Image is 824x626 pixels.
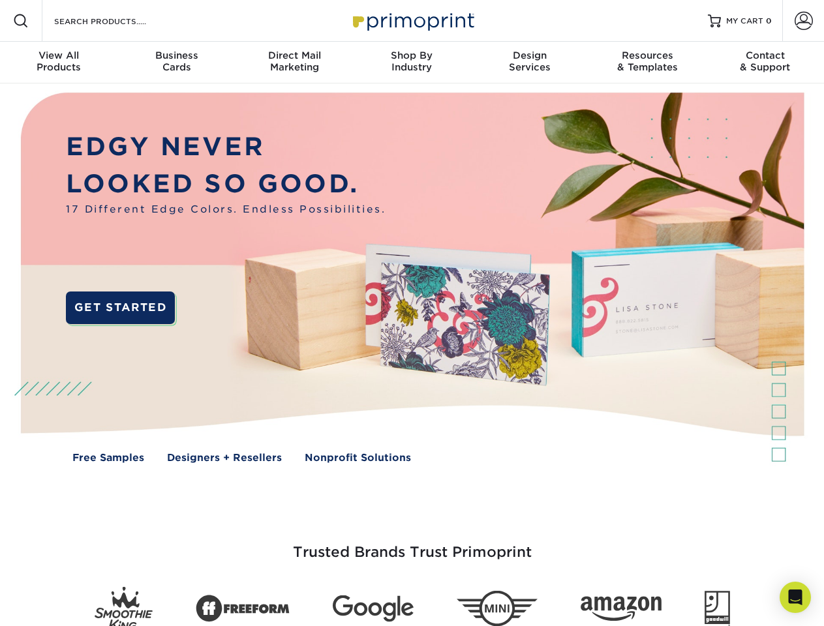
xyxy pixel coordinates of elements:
iframe: Google Customer Reviews [3,586,111,621]
a: DesignServices [471,42,588,83]
span: Contact [707,50,824,61]
h3: Trusted Brands Trust Primoprint [31,513,794,576]
p: EDGY NEVER [66,128,386,166]
a: Free Samples [72,451,144,466]
a: Resources& Templates [588,42,706,83]
span: Direct Mail [236,50,353,61]
a: Direct MailMarketing [236,42,353,83]
p: LOOKED SO GOOD. [66,166,386,203]
span: 0 [766,16,772,25]
a: Shop ByIndustry [353,42,470,83]
img: Primoprint [347,7,478,35]
span: Resources [588,50,706,61]
img: Amazon [581,597,662,621]
img: Goodwill [705,591,730,626]
div: Industry [353,50,470,73]
div: Cards [117,50,235,73]
div: & Templates [588,50,706,73]
div: & Support [707,50,824,73]
a: Nonprofit Solutions [305,451,411,466]
div: Open Intercom Messenger [780,582,811,613]
input: SEARCH PRODUCTS..... [53,13,180,29]
a: Contact& Support [707,42,824,83]
a: Designers + Resellers [167,451,282,466]
img: Google [333,595,414,622]
div: Services [471,50,588,73]
span: Business [117,50,235,61]
span: Shop By [353,50,470,61]
a: BusinessCards [117,42,235,83]
span: 17 Different Edge Colors. Endless Possibilities. [66,202,386,217]
span: Design [471,50,588,61]
a: GET STARTED [66,291,175,324]
div: Marketing [236,50,353,73]
span: MY CART [726,16,763,27]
